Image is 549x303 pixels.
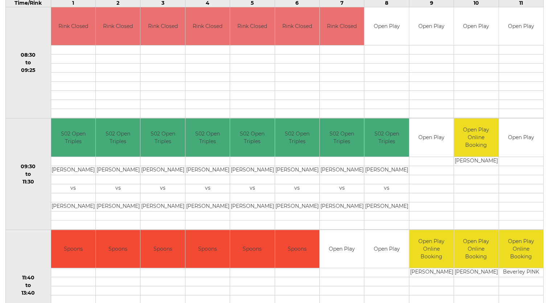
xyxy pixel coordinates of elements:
td: [PERSON_NAME] [185,202,230,211]
td: vs [364,184,409,193]
td: Open Play [364,7,409,45]
td: S02 Open Triples [230,118,274,157]
td: Open Play [364,230,409,268]
td: vs [275,184,319,193]
td: 08:30 to 09:25 [6,7,51,118]
td: Open Play [409,7,454,45]
td: [PERSON_NAME] [454,268,498,277]
td: Open Play [320,230,364,268]
td: Spoons [275,230,319,268]
td: Rink Closed [320,7,364,45]
td: Rink Closed [51,7,95,45]
td: [PERSON_NAME] [275,166,319,175]
td: Rink Closed [275,7,319,45]
td: Rink Closed [185,7,230,45]
td: vs [320,184,364,193]
td: S02 Open Triples [275,118,319,157]
td: Spoons [230,230,274,268]
td: Open Play [499,118,544,157]
td: Beverley PINK [499,268,544,277]
td: [PERSON_NAME] [51,202,95,211]
td: Open Play [454,7,498,45]
td: S02 Open Triples [320,118,364,157]
td: [PERSON_NAME] [364,166,409,175]
td: Open Play Online Booking [409,230,454,268]
td: Open Play Online Booking [499,230,544,268]
td: Spoons [96,230,140,268]
td: [PERSON_NAME] [320,166,364,175]
td: [PERSON_NAME] [454,157,498,166]
td: 09:30 to 11:30 [6,118,51,230]
td: S02 Open Triples [364,118,409,157]
td: [PERSON_NAME] [230,166,274,175]
td: Open Play Online Booking [454,118,498,157]
td: Rink Closed [230,7,274,45]
td: [PERSON_NAME] [409,268,454,277]
td: Open Play [499,7,544,45]
td: vs [140,184,185,193]
td: [PERSON_NAME] [96,202,140,211]
td: Rink Closed [96,7,140,45]
td: vs [51,184,95,193]
td: [PERSON_NAME] [275,202,319,211]
td: [PERSON_NAME] [364,202,409,211]
td: vs [230,184,274,193]
td: Open Play Online Booking [454,230,498,268]
td: Spoons [51,230,95,268]
td: vs [185,184,230,193]
td: [PERSON_NAME] [51,166,95,175]
td: Rink Closed [140,7,185,45]
td: [PERSON_NAME] [230,202,274,211]
td: [PERSON_NAME] [140,202,185,211]
td: Open Play [409,118,454,157]
td: Spoons [185,230,230,268]
td: [PERSON_NAME] [185,166,230,175]
td: S02 Open Triples [96,118,140,157]
td: vs [96,184,140,193]
td: S02 Open Triples [140,118,185,157]
td: Spoons [140,230,185,268]
td: [PERSON_NAME] [320,202,364,211]
td: S02 Open Triples [51,118,95,157]
td: [PERSON_NAME] [140,166,185,175]
td: S02 Open Triples [185,118,230,157]
td: [PERSON_NAME] [96,166,140,175]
